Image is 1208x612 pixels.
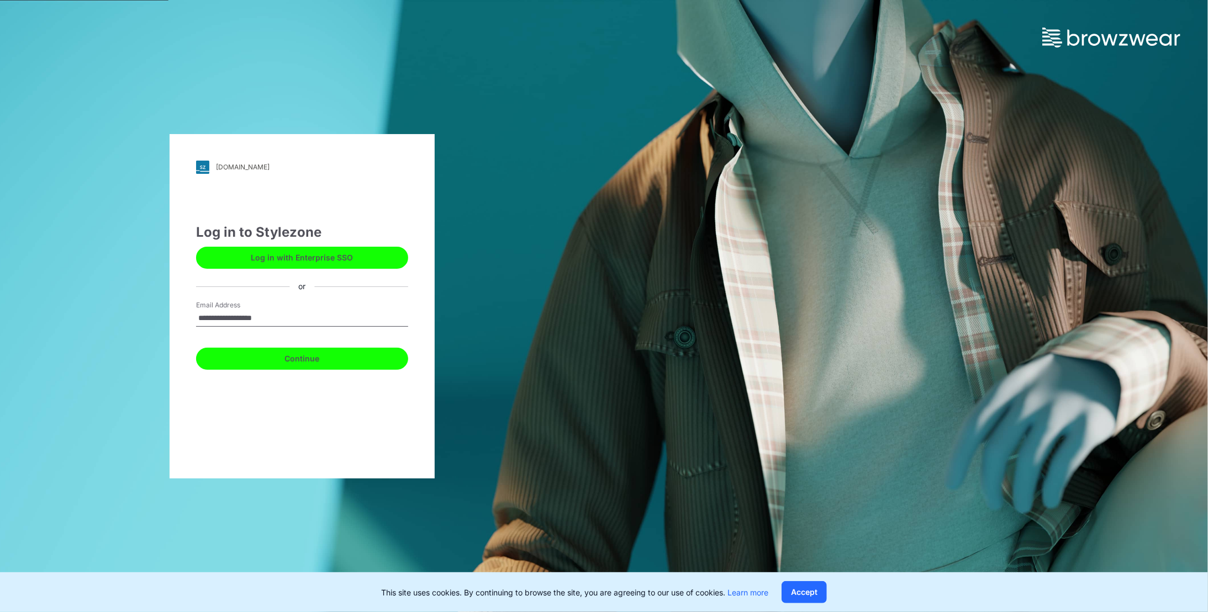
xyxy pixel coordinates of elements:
[196,348,408,370] button: Continue
[381,587,768,598] p: This site uses cookies. By continuing to browse the site, you are agreeing to our use of cookies.
[196,222,408,242] div: Log in to Stylezone
[1042,28,1180,47] img: browzwear-logo.73288ffb.svg
[727,588,768,597] a: Learn more
[196,161,408,174] a: [DOMAIN_NAME]
[196,161,209,174] img: svg+xml;base64,PHN2ZyB3aWR0aD0iMjgiIGhlaWdodD0iMjgiIHZpZXdCb3g9IjAgMCAyOCAyOCIgZmlsbD0ibm9uZSIgeG...
[782,581,827,603] button: Accept
[196,247,408,269] button: Log in with Enterprise SSO
[216,163,270,171] div: [DOMAIN_NAME]
[196,300,273,310] label: Email Address
[289,281,314,292] div: or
